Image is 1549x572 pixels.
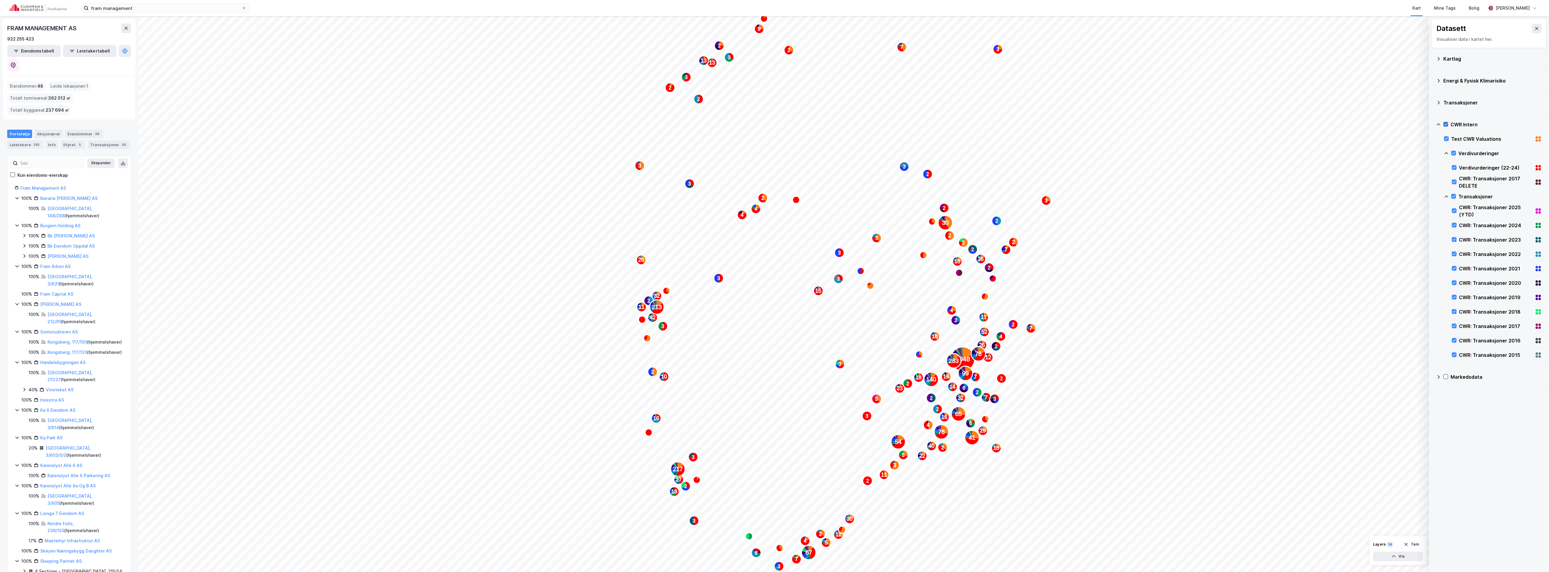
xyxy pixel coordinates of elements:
[984,263,994,272] div: Map marker
[47,370,92,382] a: [GEOGRAPHIC_DATA], 211/37
[927,422,930,428] text: 4
[644,296,654,306] div: Map marker
[40,360,86,365] a: Handelsbygningen AS
[65,130,103,138] div: Eiendommer
[978,256,984,262] text: 36
[933,404,942,414] div: Map marker
[47,205,123,219] div: ( hjemmelshaver )
[988,265,991,270] text: 2
[714,273,723,283] div: Map marker
[926,172,929,177] text: 2
[40,408,75,413] a: Ka 6 Eiendom AS
[948,233,951,239] text: 2
[650,300,664,314] div: Map marker
[29,242,39,250] div: 100%
[46,445,91,458] a: [GEOGRAPHIC_DATA], 3/603/0/2
[18,159,83,168] input: Søk
[635,161,645,170] div: Map marker
[955,411,962,417] text: 65
[1009,237,1018,247] div: Map marker
[751,204,761,214] div: Map marker
[717,276,720,281] text: 3
[1029,325,1032,331] text: 7
[760,15,768,22] div: Map marker
[940,412,949,422] div: Map marker
[1001,245,1011,254] div: Map marker
[1436,36,1541,43] div: Visualiser data i kartet her.
[959,383,969,393] div: Map marker
[48,81,91,91] div: Leide lokasjoner :
[40,397,64,402] a: Investra AS
[37,83,43,90] span: 48
[754,24,764,34] div: Map marker
[1045,198,1048,203] text: 3
[644,335,651,342] div: Map marker
[923,169,932,179] div: Map marker
[758,193,768,203] div: Map marker
[1459,337,1532,344] div: CWR: Transaksjoner 2016
[47,274,92,286] a: [GEOGRAPHIC_DATA], 3/631
[29,349,39,356] div: 100%
[7,35,34,43] div: 922 255 423
[665,83,675,92] div: Map marker
[1459,222,1532,229] div: CWR: Transaksjoner 2024
[637,302,646,312] div: Map marker
[648,367,657,377] div: Map marker
[40,511,84,516] a: Lienga 7 Eiendom AS
[29,417,39,424] div: 100%
[897,42,907,52] div: Map marker
[1436,24,1466,33] div: Datasett
[955,318,957,323] text: 2
[1443,99,1542,106] div: Transaksjoner
[29,311,39,318] div: 100%
[29,339,39,346] div: 100%
[938,429,945,435] text: 78
[638,257,644,263] text: 20
[981,329,987,335] text: 52
[991,342,1001,351] div: Map marker
[985,394,988,400] text: 7
[48,95,71,102] span: 362 012 ㎡
[934,425,949,439] div: Map marker
[47,521,74,533] a: Nordre Follo, 239/133
[872,394,881,404] div: Map marker
[1008,320,1018,329] div: Map marker
[652,291,662,301] div: Map marker
[94,131,101,137] div: 48
[40,291,73,297] a: Fram Capital AS
[63,45,116,57] button: Leietakertabell
[903,164,906,169] text: 3
[40,483,96,488] a: Karenslyst Allé 8a Og B AS
[1412,5,1421,12] div: Kart
[639,304,645,310] text: 11
[29,386,38,393] div: 40%
[29,232,39,239] div: 100%
[1459,265,1532,272] div: CWR: Transaksjoner 2021
[7,45,61,57] button: Eiendomstabell
[943,374,949,380] text: 16
[958,395,964,401] text: 32
[638,163,641,169] text: 3
[903,379,913,388] div: Map marker
[971,372,980,382] div: Map marker
[979,312,989,322] div: Map marker
[636,255,646,265] div: Map marker
[916,351,923,358] div: Map marker
[916,375,922,381] text: 18
[47,417,123,431] div: ( hjemmelshaver )
[975,351,982,357] text: 78
[29,253,39,260] div: 100%
[914,373,923,382] div: Map marker
[1459,308,1532,315] div: CWR: Transaksjoner 2018
[980,327,989,337] div: Map marker
[1496,5,1530,12] div: [PERSON_NAME]
[1012,322,1015,327] text: 2
[963,386,965,391] text: 6
[938,215,953,230] div: Map marker
[669,85,672,90] text: 2
[814,286,823,296] div: Map marker
[985,354,991,360] text: 12
[959,238,968,247] div: Map marker
[47,312,92,324] a: [GEOGRAPHIC_DATA], 212/91
[47,369,123,384] div: ( hjemmelshaver )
